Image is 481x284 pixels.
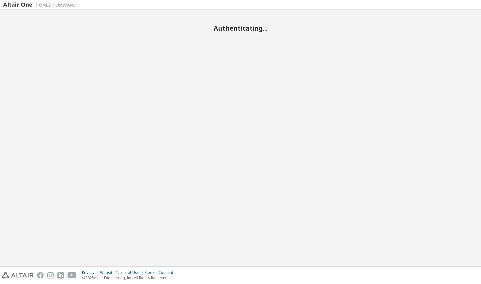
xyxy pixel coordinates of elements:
img: youtube.svg [68,272,76,278]
div: Privacy [82,270,100,275]
img: facebook.svg [37,272,44,278]
img: linkedin.svg [57,272,64,278]
img: instagram.svg [47,272,54,278]
div: Cookie Consent [145,270,177,275]
div: Website Terms of Use [100,270,145,275]
h2: Authenticating... [3,24,478,32]
img: altair_logo.svg [2,272,33,278]
img: Altair One [3,2,80,8]
p: © 2025 Altair Engineering, Inc. All Rights Reserved. [82,275,177,280]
